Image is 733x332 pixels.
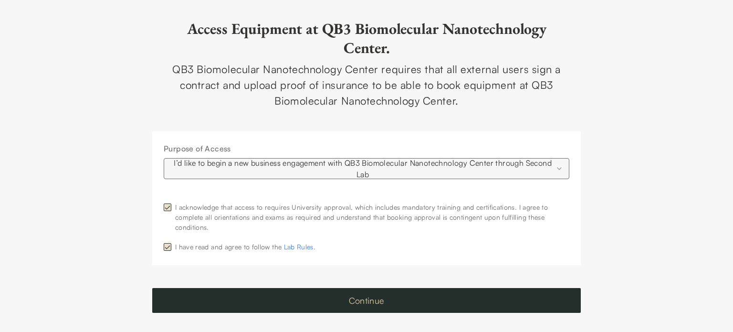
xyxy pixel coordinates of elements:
div: I acknowledge that access to requires University approval, which includes mandatory training and ... [175,202,569,232]
a: Lab Rules. [284,243,316,251]
div: I have read and agree to follow the [175,242,315,252]
div: QB3 Biomolecular Nanotechnology Center requires that all external users sign a contract and uploa... [172,61,562,108]
button: Continue [152,288,581,313]
button: Select purpose of access [164,158,569,179]
span: Purpose of Access [164,144,231,153]
h2: Access Equipment at QB3 Biomolecular Nanotechnology Center. [172,19,562,58]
